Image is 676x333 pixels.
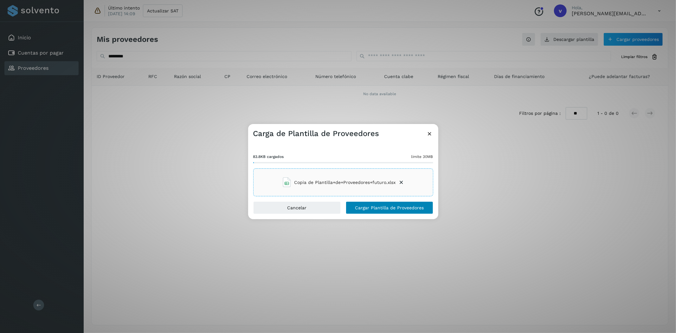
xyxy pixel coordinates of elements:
span: Cargar Plantilla de Proveedores [355,206,424,210]
span: 83.8KB cargados [253,154,284,160]
h3: Carga de Plantilla de Proveedores [253,129,379,138]
span: Cancelar [287,206,306,210]
button: Cargar Plantilla de Proveedores [346,201,433,214]
button: Cancelar [253,201,341,214]
span: límite 30MB [411,154,433,160]
span: Copia de Plantilla+de+Proveedores+futuro.xlsx [294,179,396,186]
